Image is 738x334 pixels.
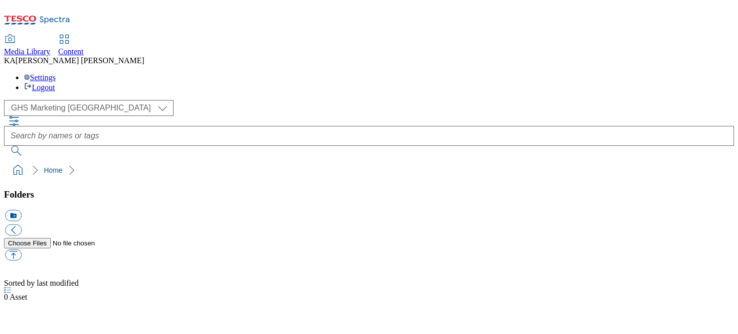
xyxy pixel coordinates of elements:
a: Settings [24,73,56,82]
a: Content [58,35,84,56]
a: Media Library [4,35,50,56]
a: Logout [24,83,55,92]
span: KA [4,56,15,65]
span: Sorted by last modified [4,279,79,287]
nav: breadcrumb [4,161,734,180]
span: 0 [4,293,9,301]
a: Home [44,166,62,174]
span: [PERSON_NAME] [PERSON_NAME] [15,56,144,65]
input: Search by names or tags [4,126,734,146]
h3: Folders [4,189,734,200]
span: Media Library [4,47,50,56]
span: Asset [4,293,27,301]
a: home [10,162,26,178]
span: Content [58,47,84,56]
